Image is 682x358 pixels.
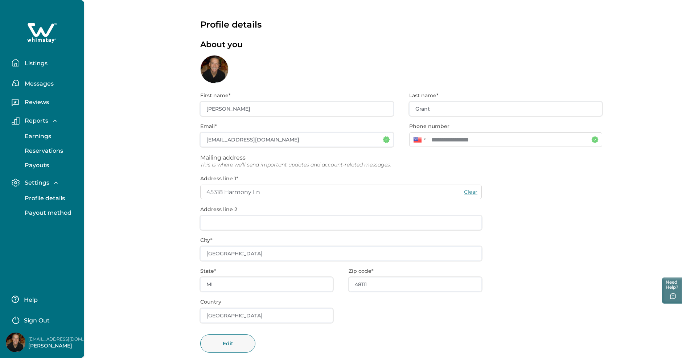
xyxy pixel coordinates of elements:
p: About you [200,40,243,50]
button: Profile details [17,191,83,206]
p: Messages [22,80,54,87]
button: Sign Out [12,312,76,327]
div: United States: + 1 [409,132,428,147]
div: Settings [12,191,78,220]
button: Help [12,292,76,306]
p: Reviews [22,99,49,106]
button: Reports [12,117,78,125]
button: Reservations [17,144,83,158]
p: Payout method [22,209,71,217]
p: Help [22,296,38,304]
p: [PERSON_NAME] [28,342,86,350]
button: Payout method [17,206,83,220]
button: Reviews [12,96,78,111]
p: Reports [22,117,48,124]
p: Sign Out [24,317,50,324]
img: Whimstay Host [6,333,25,352]
p: Reservations [22,147,63,155]
button: Messages [12,76,78,90]
button: Payouts [17,158,83,173]
button: Listings [12,55,78,70]
button: Earnings [17,129,83,144]
button: Settings [12,178,78,187]
p: Phone number [409,123,598,129]
p: Settings [22,179,49,186]
p: Earnings [22,133,51,140]
button: Edit [200,334,255,353]
p: Profile details [22,195,65,202]
p: Listings [22,60,48,67]
p: [EMAIL_ADDRESS][DOMAIN_NAME] [28,336,86,343]
div: Reports [12,129,78,173]
p: Payouts [22,162,49,169]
